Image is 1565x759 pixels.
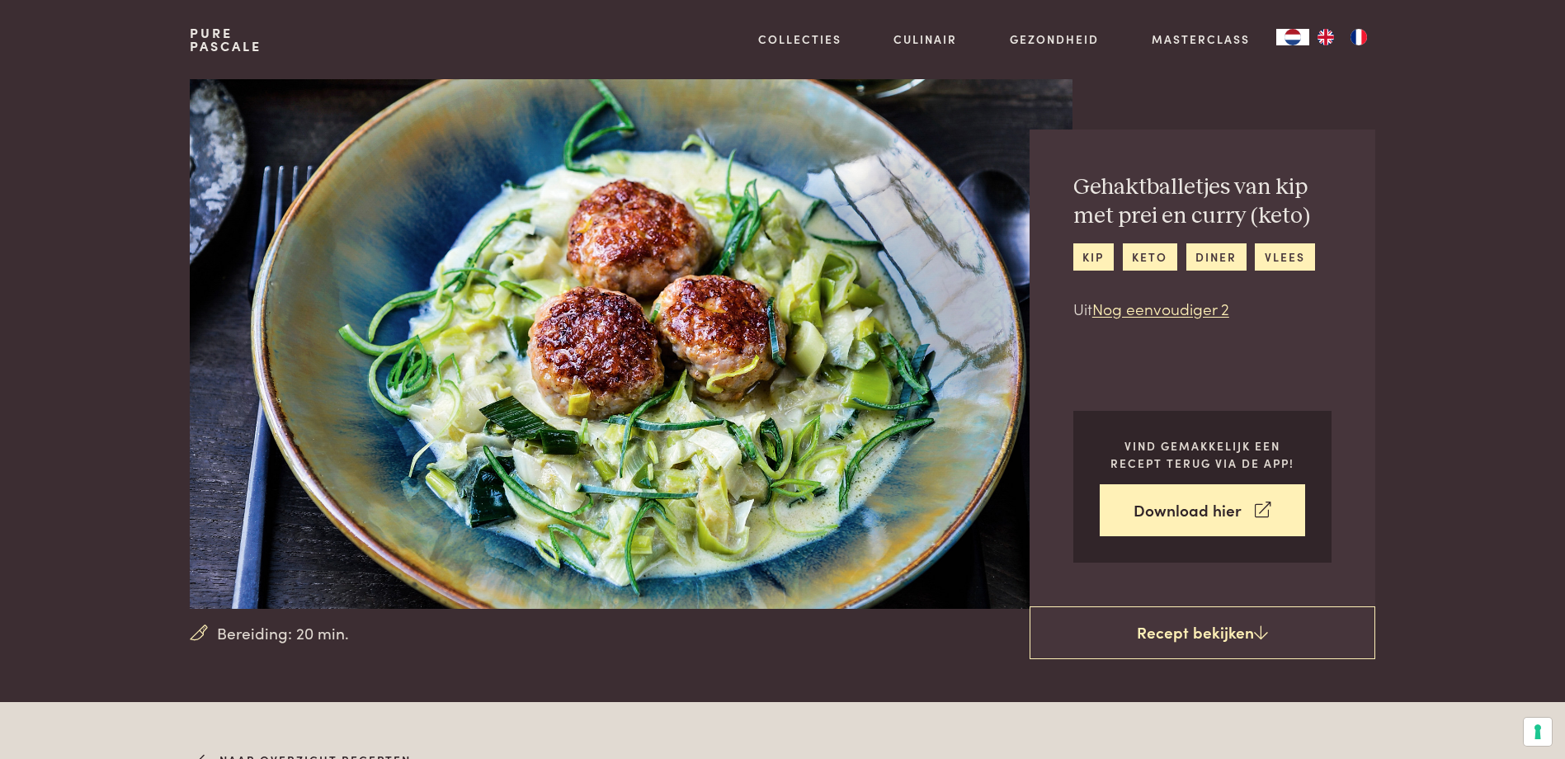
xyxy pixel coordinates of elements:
[1100,484,1305,536] a: Download hier
[1100,437,1305,471] p: Vind gemakkelijk een recept terug via de app!
[1276,29,1309,45] a: NL
[1073,243,1114,271] a: kip
[1309,29,1342,45] a: EN
[190,26,262,53] a: PurePascale
[1073,173,1332,230] h2: Gehaktballetjes van kip met prei en curry (keto)
[1123,243,1177,271] a: keto
[1152,31,1250,48] a: Masterclass
[1073,297,1332,321] p: Uit
[217,621,349,645] span: Bereiding: 20 min.
[1309,29,1375,45] ul: Language list
[1092,297,1229,319] a: Nog eenvoudiger 2
[190,79,1072,609] img: Gehaktballetjes van kip met prei en curry (keto)
[1030,606,1375,659] a: Recept bekijken
[1524,718,1552,746] button: Uw voorkeuren voor toestemming voor trackingtechnologieën
[1255,243,1314,271] a: vlees
[893,31,957,48] a: Culinair
[1342,29,1375,45] a: FR
[1010,31,1099,48] a: Gezondheid
[1276,29,1309,45] div: Language
[1276,29,1375,45] aside: Language selected: Nederlands
[1186,243,1247,271] a: diner
[758,31,841,48] a: Collecties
